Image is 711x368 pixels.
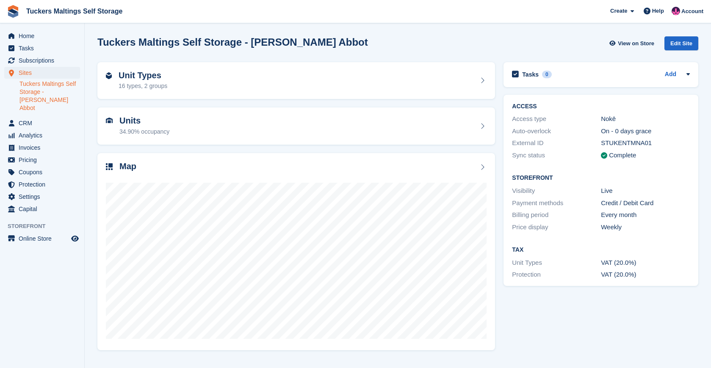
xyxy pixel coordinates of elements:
[97,36,368,48] h2: Tuckers Maltings Self Storage - [PERSON_NAME] Abbot
[665,70,676,80] a: Add
[512,222,601,232] div: Price display
[8,222,84,231] span: Storefront
[106,163,113,170] img: map-icn-33ee37083ee616e46c38cad1a60f524a97daa1e2b2c8c0bc3eb3415660979fc1.svg
[7,5,19,18] img: stora-icon-8386f47178a22dfd0bd8f6a31ec36ba5ce8667c1dd55bd0f319d3a0aa187defe.svg
[512,103,690,110] h2: ACCESS
[601,222,690,232] div: Weekly
[19,142,69,154] span: Invoices
[4,55,80,66] a: menu
[512,151,601,160] div: Sync status
[672,7,680,15] img: Rosie Yates
[4,179,80,190] a: menu
[23,4,126,18] a: Tuckers Maltings Self Storage
[618,39,654,48] span: View on Store
[19,154,69,166] span: Pricing
[608,36,658,50] a: View on Store
[512,138,601,148] div: External ID
[4,142,80,154] a: menu
[4,203,80,215] a: menu
[4,67,80,79] a: menu
[119,127,169,136] div: 34.90% occupancy
[512,198,601,208] div: Payment methods
[512,258,601,268] div: Unit Types
[4,129,80,141] a: menu
[70,233,80,244] a: Preview store
[4,42,80,54] a: menu
[19,179,69,190] span: Protection
[601,210,690,220] div: Every month
[97,107,495,145] a: Units 34.90% occupancy
[512,270,601,280] div: Protection
[512,126,601,136] div: Auto-overlock
[19,117,69,129] span: CRM
[19,129,69,141] span: Analytics
[601,198,690,208] div: Credit / Debit Card
[601,186,690,196] div: Live
[652,7,664,15] span: Help
[610,7,627,15] span: Create
[106,118,113,124] img: unit-icn-7be61d7bf1b0ce9d3e12c5938cc71ed9869f7b940bace4675aadf7bd6d80202e.svg
[512,114,601,124] div: Access type
[601,138,690,148] div: STUKENTMNA01
[119,82,167,91] div: 16 types, 2 groups
[609,151,636,160] div: Complete
[512,210,601,220] div: Billing period
[19,80,80,112] a: Tuckers Maltings Self Storage - [PERSON_NAME] Abbot
[664,36,698,54] a: Edit Site
[106,72,112,79] img: unit-type-icn-2b2737a686de81e16bb02015468b77c625bbabd49415b5ef34ead5e3b44a266d.svg
[601,258,690,268] div: VAT (20.0%)
[4,117,80,129] a: menu
[542,71,552,78] div: 0
[4,233,80,244] a: menu
[19,42,69,54] span: Tasks
[19,166,69,178] span: Coupons
[512,175,690,181] h2: Storefront
[19,191,69,203] span: Settings
[601,270,690,280] div: VAT (20.0%)
[664,36,698,50] div: Edit Site
[19,233,69,244] span: Online Store
[97,62,495,99] a: Unit Types 16 types, 2 groups
[512,186,601,196] div: Visibility
[601,114,690,124] div: Nokē
[97,153,495,351] a: Map
[4,191,80,203] a: menu
[4,166,80,178] a: menu
[119,71,167,80] h2: Unit Types
[119,116,169,126] h2: Units
[19,67,69,79] span: Sites
[4,30,80,42] a: menu
[522,71,539,78] h2: Tasks
[19,55,69,66] span: Subscriptions
[4,154,80,166] a: menu
[119,162,136,171] h2: Map
[512,247,690,253] h2: Tax
[681,7,703,16] span: Account
[19,203,69,215] span: Capital
[19,30,69,42] span: Home
[601,126,690,136] div: On - 0 days grace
